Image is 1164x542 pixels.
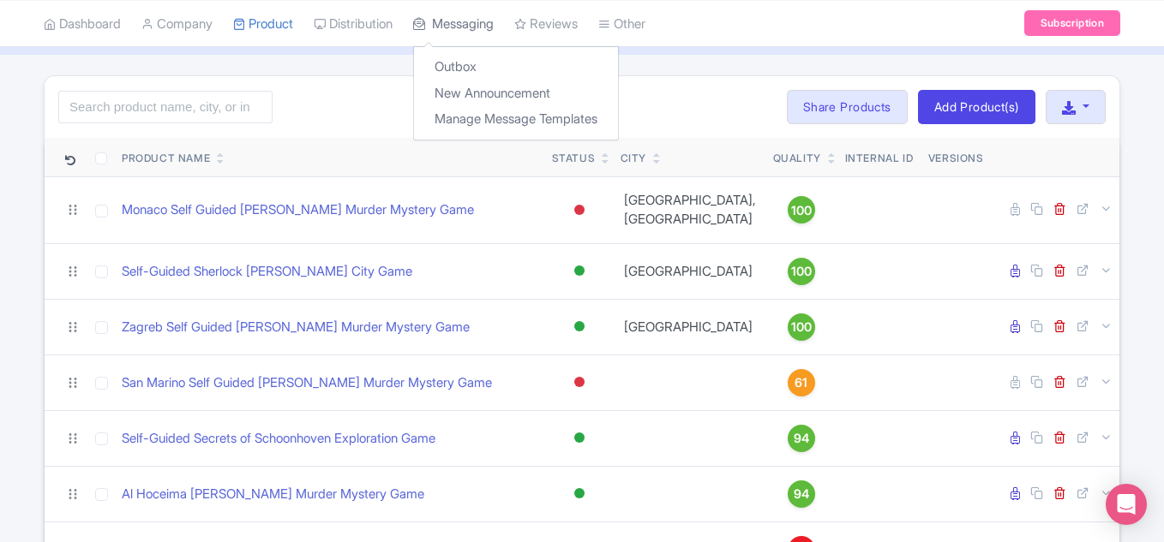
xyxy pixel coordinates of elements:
a: San Marino Self Guided [PERSON_NAME] Murder Mystery Game [122,373,492,393]
td: [GEOGRAPHIC_DATA] [614,299,766,354]
div: Inactive [571,198,588,223]
div: Active [571,481,588,506]
td: [GEOGRAPHIC_DATA], [GEOGRAPHIC_DATA] [614,176,766,243]
div: Open Intercom Messenger [1106,484,1147,525]
a: 61 [773,369,831,396]
a: 94 [773,480,831,508]
div: Active [571,259,588,283]
a: Add Product(s) [918,90,1035,124]
span: 94 [794,429,809,448]
span: 94 [794,485,809,503]
span: 100 [791,318,812,337]
input: Search product name, city, or interal id [58,91,273,123]
a: Subscription [1024,10,1120,36]
span: 61 [795,373,807,392]
th: Internal ID [837,138,921,177]
a: Self-Guided Sherlock [PERSON_NAME] City Game [122,262,412,282]
a: 94 [773,425,831,452]
a: 100 [773,258,831,285]
a: Self-Guided Secrets of Schoonhoven Exploration Game [122,429,435,449]
div: Active [571,426,588,450]
a: Monaco Self Guided [PERSON_NAME] Murder Mystery Game [122,200,474,220]
div: Status [552,151,596,166]
a: Manage Message Templates [414,106,618,133]
div: City [621,151,646,166]
a: 100 [773,196,831,223]
a: Outbox [414,54,618,80]
div: Inactive [571,370,588,395]
th: Versions [921,138,991,177]
a: 100 [773,313,831,341]
div: Product Name [122,151,210,166]
a: New Announcement [414,80,618,106]
a: Al Hoceima [PERSON_NAME] Murder Mystery Game [122,485,424,504]
div: Active [571,314,588,339]
td: [GEOGRAPHIC_DATA] [614,243,766,299]
a: Zagreb Self Guided [PERSON_NAME] Murder Mystery Game [122,318,470,337]
div: Quality [773,151,821,166]
span: 100 [791,262,812,281]
a: Share Products [787,90,908,124]
span: 100 [791,201,812,220]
